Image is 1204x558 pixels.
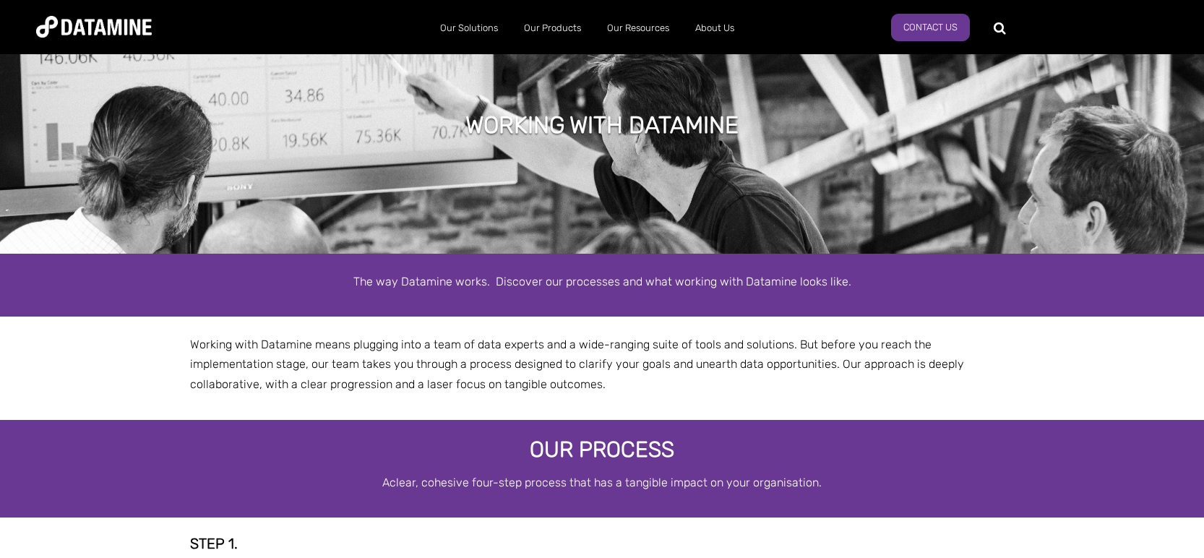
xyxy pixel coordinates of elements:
span: clear, cohesive four-step process that has a tangible impact on your organisation. [390,476,822,489]
span: Working with Datamine means plugging into a team of data experts and a wide-ranging suite of tool... [190,338,964,390]
span: Our Process [530,437,674,463]
img: Datamine [36,16,152,38]
a: Our Resources [594,9,682,47]
h1: Working with Datamine [465,109,739,141]
p: The way Datamine works. Discover our processes and what working with Datamine looks like. [190,272,1014,291]
span: A [382,476,390,489]
a: Our Products [511,9,594,47]
a: About Us [682,9,747,47]
img: Banking & Financial [190,401,191,402]
strong: Step 1. [190,535,238,552]
a: Contact us [891,14,970,41]
a: Our Solutions [427,9,511,47]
